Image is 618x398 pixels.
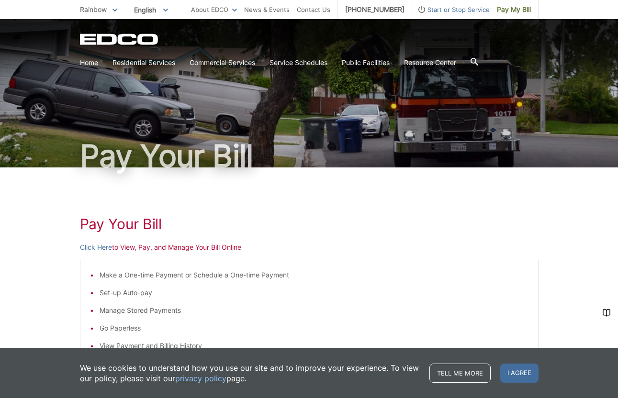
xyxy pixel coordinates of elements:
[127,2,175,18] span: English
[100,305,528,316] li: Manage Stored Payments
[342,57,390,68] a: Public Facilities
[80,242,539,253] p: to View, Pay, and Manage Your Bill Online
[190,57,255,68] a: Commercial Services
[100,287,528,298] li: Set-up Auto-pay
[80,57,98,68] a: Home
[297,4,330,15] a: Contact Us
[80,141,539,171] h1: Pay Your Bill
[191,4,237,15] a: About EDCO
[80,33,159,45] a: EDCD logo. Return to the homepage.
[270,57,327,68] a: Service Schedules
[100,323,528,333] li: Go Paperless
[497,4,531,15] span: Pay My Bill
[80,363,420,384] p: We use cookies to understand how you use our site and to improve your experience. To view our pol...
[100,341,528,351] li: View Payment and Billing History
[429,364,491,383] a: Tell me more
[80,215,539,232] h1: Pay Your Bill
[244,4,290,15] a: News & Events
[112,57,175,68] a: Residential Services
[500,364,539,383] span: I agree
[80,5,107,13] span: Rainbow
[80,242,112,253] a: Click Here
[404,57,456,68] a: Resource Center
[175,373,226,384] a: privacy policy
[100,270,528,280] li: Make a One-time Payment or Schedule a One-time Payment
